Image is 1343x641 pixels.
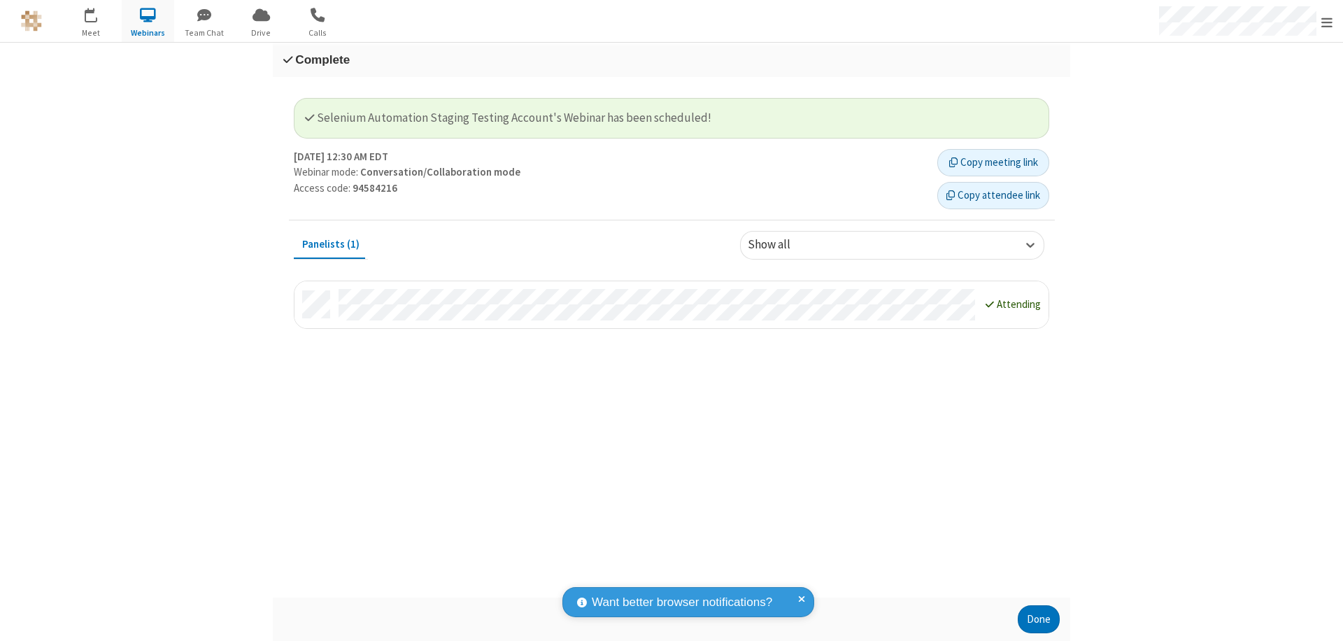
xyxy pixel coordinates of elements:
strong: [DATE] 12:30 AM EDT [294,149,388,165]
span: Team Chat [178,27,231,39]
span: Meet [65,27,118,39]
p: Access code: [294,181,927,197]
img: QA Selenium DO NOT DELETE OR CHANGE [21,10,42,31]
h3: Complete [283,53,1060,66]
div: Show all [748,237,814,255]
button: Copy meeting link [937,149,1049,177]
span: Drive [235,27,287,39]
p: Webinar mode: [294,164,927,181]
button: Copy attendee link [937,182,1049,210]
strong: 94584216 [353,181,397,195]
span: Want better browser notifications? [592,593,772,612]
div: 1 [94,8,104,18]
button: Panelists (1) [294,231,368,258]
button: Done [1018,605,1060,633]
strong: Conversation/Collaboration mode [360,165,520,178]
span: Attending [997,297,1041,311]
span: Calls [292,27,344,39]
span: Selenium Automation Staging Testing Account's Webinar has been scheduled! [305,110,711,125]
span: Webinars [122,27,174,39]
